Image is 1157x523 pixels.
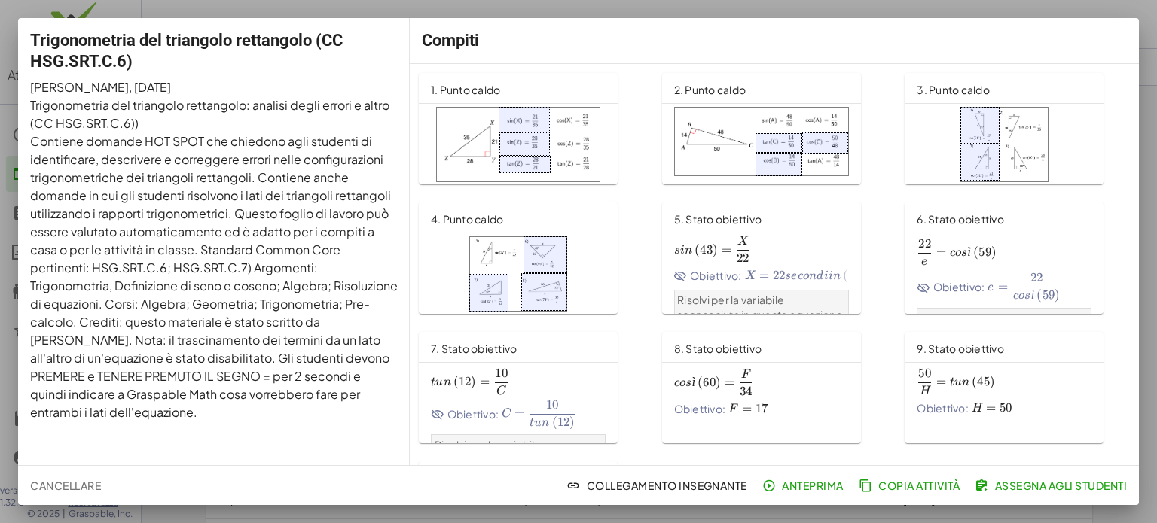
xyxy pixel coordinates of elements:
[905,202,1130,314] a: 6. Stato obiettivoObiettivo:Risolvi per la variabile incognita in questa equazione trigonometrica...
[995,479,1127,492] font: Assegna agli studenti
[431,212,504,226] font: 4. Punto caldo
[435,376,451,388] font: un
[737,251,749,266] font: 22
[843,268,848,283] font: (
[905,332,1130,443] a: 9. Stato obiettivoObiettivo:
[917,281,930,295] i: Goal State is hidden.
[30,79,129,95] font: [PERSON_NAME]
[129,79,171,95] font: , [DATE]
[563,472,753,499] button: Collegamento insegnante
[742,401,752,416] font: =
[917,212,1004,226] font: 6. Stato obiettivo
[662,332,887,443] a: 8. Stato obiettivoObiettivo:
[973,245,978,260] font: (
[917,342,1004,355] font: 9. Stato obiettivo
[950,247,972,259] font: così
[773,268,786,283] font: 22
[447,407,499,421] font: Obiettivo:
[936,374,946,389] font: =
[431,342,517,355] font: 7. Stato obiettivo
[674,377,696,389] font: così
[725,375,734,390] font: =
[998,279,1008,294] font: =
[453,374,459,389] font: (
[986,400,996,415] font: =
[918,236,931,251] font: 22
[674,83,746,96] font: 2. Punto caldo
[759,268,769,283] font: =
[419,73,644,184] a: 1. Punto caldo
[30,97,389,131] font: Trigonometria del triangolo rettangolo: analisi degli errori e altro (CC HSG.SRT.C.6))
[950,376,954,388] font: t
[1000,400,1012,415] font: 50
[24,472,107,499] button: Cancellare
[737,236,748,248] font: X
[782,479,843,492] font: Anteprima
[469,236,568,312] img: f557aa891df0356c4292ec78c44b12af12962b7cc76d2e0440940aa8df47f461.png
[960,107,1049,182] img: fb0582ec5a0266bb2cbc159fba82b49700468198c3b0a2ac51cedca26b0fe431.png
[431,408,444,421] i: Goal State is hidden.
[905,73,1130,184] a: 3. Punto caldo
[991,245,997,260] font: )
[936,245,946,260] font: =
[977,374,990,389] font: 45
[480,374,490,389] font: =
[741,369,749,381] font: F
[690,269,742,282] font: Obiettivo:
[662,202,887,314] a: 5. Stato obiettivoObiettivo:Risolvi per la variabile sconosciuta in questa equazione trigonometri...
[436,107,601,182] img: d0b83922e87de18170170d378f15929f27236620afaddfe36b307bb791847548.png
[677,293,844,426] font: Risolvi per la variabile sconosciuta in questa equazione trigonometrica. Per moltiplicare entramb...
[495,366,508,381] font: 10
[471,374,476,389] font: )
[920,311,1089,444] font: Risolvi per la variabile incognita in questa equazione trigonometrica. Ricorda di CLICCARE e TENE...
[759,472,850,499] button: Anteprima
[713,242,718,257] font: )
[918,366,931,381] font: 50
[972,472,1133,499] button: Assegna agli studenti
[716,375,721,390] font: )
[990,374,995,389] font: )
[569,415,575,430] font: )
[954,376,970,388] font: un
[674,342,762,355] font: 8. Stato obiettivo
[745,270,756,282] font: X
[30,479,101,492] font: Cancellare
[785,270,829,282] font: secondi
[459,374,472,389] font: 12
[917,83,990,96] font: 3. Punto caldo
[502,408,511,420] font: C
[856,472,966,499] button: Copia attività
[674,245,680,257] font: s
[1043,287,1055,303] font: 59
[933,280,985,293] font: Obiettivo:
[829,270,841,282] font: in
[431,376,435,388] font: t
[972,403,982,415] font: H
[557,415,570,430] font: 12
[695,242,700,257] font: (
[680,245,693,257] font: in
[431,83,501,96] font: 1. Punto caldo
[422,31,479,50] font: Compiti
[674,402,726,415] font: Obiettivo:
[1036,287,1042,303] font: (
[662,73,887,184] a: 2. Punto caldo
[972,374,977,389] font: (
[756,401,768,416] font: 17
[674,269,688,283] i: Goal State is hidden.
[848,268,861,283] font: 43
[1055,287,1060,303] font: )
[674,212,762,226] font: 5. Stato obiettivo
[674,107,849,176] img: 9a22393ed9bfafaadf77d166b3b8a6b79ec316057ebe3ca574706823d55630fb.png
[30,133,398,420] font: Contiene domande HOT SPOT che chiedono agli studenti di identificare, descrivere e correggere err...
[546,397,559,412] font: 10
[740,384,753,399] font: 34
[988,281,994,293] font: e
[30,31,343,71] font: Trigonometria del triangolo rettangolo (CC HSG.SRT.C.6)
[698,375,703,390] font: (
[722,242,731,257] font: =
[878,479,960,492] font: Copia attività
[587,479,747,492] font: Collegamento insegnante
[728,403,737,415] font: F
